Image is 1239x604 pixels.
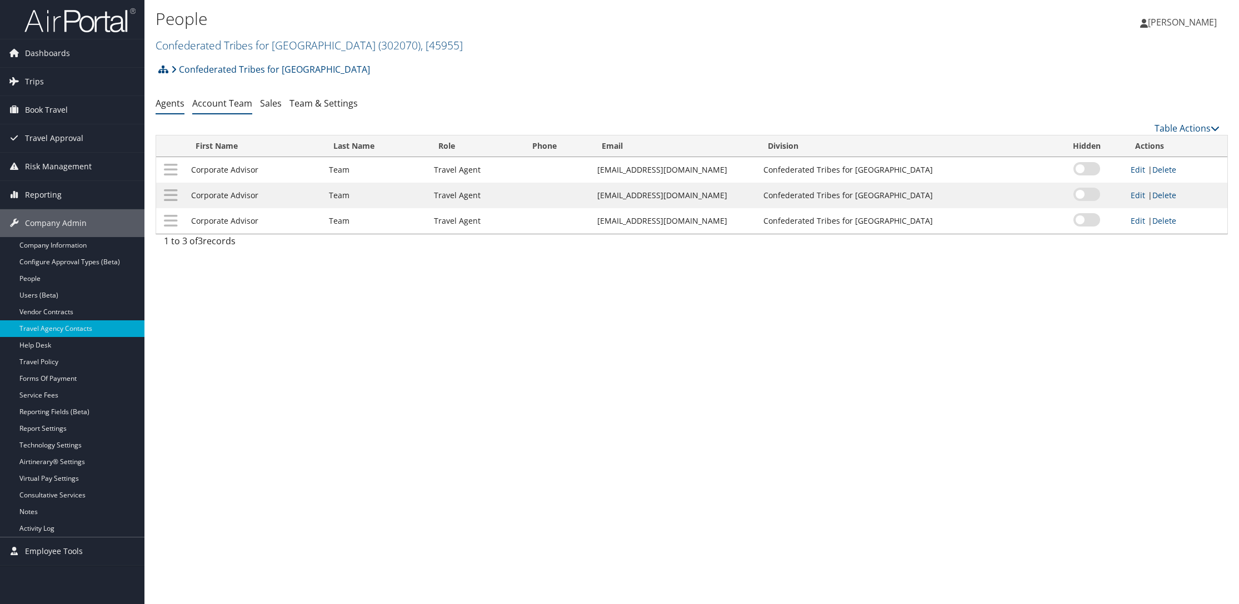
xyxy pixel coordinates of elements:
[323,135,428,157] th: Last Name
[156,7,871,31] h1: People
[192,97,252,109] a: Account Team
[592,183,757,208] td: [EMAIL_ADDRESS][DOMAIN_NAME]
[758,183,1049,208] td: Confederated Tribes for [GEOGRAPHIC_DATA]
[1048,135,1125,157] th: Hidden
[25,153,92,180] span: Risk Management
[522,135,592,157] th: Phone
[289,97,358,109] a: Team & Settings
[428,157,522,183] td: Travel Agent
[1152,190,1176,200] a: Delete
[1125,157,1227,183] td: |
[592,135,757,157] th: Email
[378,38,421,53] span: ( 302070 )
[323,183,428,208] td: Team
[1125,208,1227,234] td: |
[1155,122,1220,134] a: Table Actions
[25,124,83,152] span: Travel Approval
[186,208,323,234] td: Corporate Advisor
[758,157,1049,183] td: Confederated Tribes for [GEOGRAPHIC_DATA]
[758,208,1049,234] td: Confederated Tribes for [GEOGRAPHIC_DATA]
[25,537,83,565] span: Employee Tools
[164,234,416,253] div: 1 to 3 of records
[25,96,68,124] span: Book Travel
[171,58,370,80] a: Confederated Tribes for [GEOGRAPHIC_DATA]
[428,208,522,234] td: Travel Agent
[25,39,70,67] span: Dashboards
[156,38,463,53] a: Confederated Tribes for [GEOGRAPHIC_DATA]
[24,7,136,33] img: airportal-logo.png
[1140,6,1228,39] a: [PERSON_NAME]
[1131,215,1145,226] a: Edit
[186,183,323,208] td: Corporate Advisor
[25,181,62,209] span: Reporting
[1152,164,1176,175] a: Delete
[1131,190,1145,200] a: Edit
[428,135,522,157] th: Role
[592,208,757,234] td: [EMAIL_ADDRESS][DOMAIN_NAME]
[1152,215,1176,226] a: Delete
[198,235,203,247] span: 3
[25,209,87,237] span: Company Admin
[186,157,323,183] td: Corporate Advisor
[156,97,184,109] a: Agents
[1131,164,1145,175] a: Edit
[1125,183,1227,208] td: |
[323,208,428,234] td: Team
[592,157,757,183] td: [EMAIL_ADDRESS][DOMAIN_NAME]
[421,38,463,53] span: , [ 45955 ]
[1148,16,1217,28] span: [PERSON_NAME]
[428,183,522,208] td: Travel Agent
[323,157,428,183] td: Team
[25,68,44,95] span: Trips
[156,135,186,157] th: : activate to sort column descending
[186,135,323,157] th: First Name
[758,135,1049,157] th: Division
[1125,135,1227,157] th: Actions
[260,97,282,109] a: Sales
